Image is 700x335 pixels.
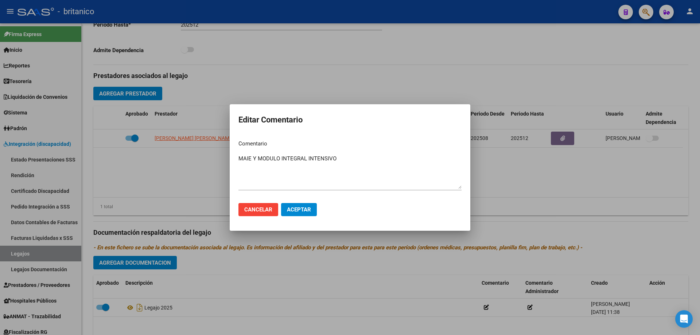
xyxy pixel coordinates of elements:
[244,206,272,213] span: Cancelar
[238,203,278,216] button: Cancelar
[238,113,462,127] h2: Editar Comentario
[287,206,311,213] span: Aceptar
[281,203,317,216] button: Aceptar
[675,310,693,328] div: Open Intercom Messenger
[238,140,462,148] p: Comentario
